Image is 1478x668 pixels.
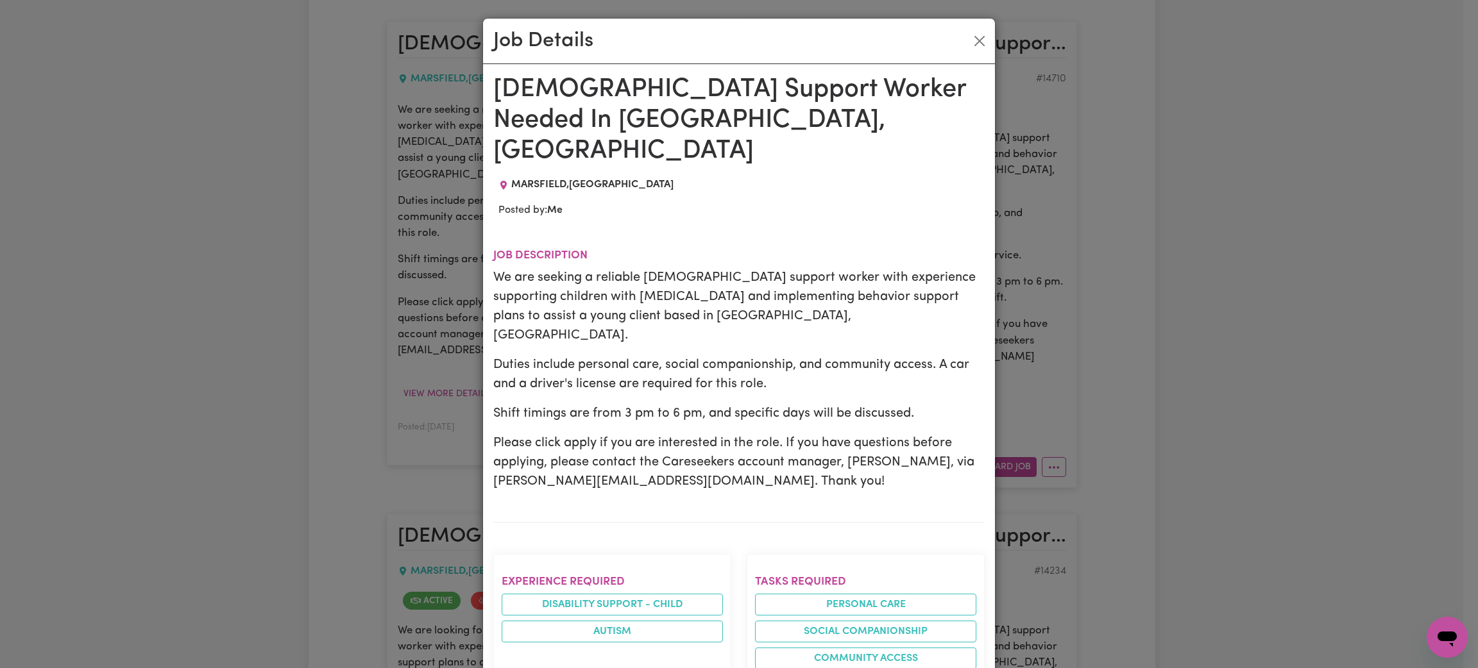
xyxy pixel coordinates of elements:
[969,31,990,51] button: Close
[493,177,679,192] div: Job location: MARSFIELD, New South Wales
[502,621,723,642] li: Autism
[493,29,593,53] h2: Job Details
[755,594,976,615] li: Personal care
[755,621,976,642] li: Social companionship
[1427,617,1468,658] iframe: Button to launch messaging window, conversation in progress
[547,205,563,215] b: Me
[493,74,985,167] h1: [DEMOGRAPHIC_DATA] Support Worker Needed In [GEOGRAPHIC_DATA], [GEOGRAPHIC_DATA]
[493,404,985,423] p: Shift timings are from 3 pm to 6 pm, and specific days will be discussed.
[502,575,723,589] h2: Experience required
[493,433,985,491] p: Please click apply if you are interested in the role. If you have questions before applying, plea...
[498,205,563,215] span: Posted by:
[511,180,674,190] span: MARSFIELD , [GEOGRAPHIC_DATA]
[502,594,723,615] li: Disability support - Child
[493,355,985,394] p: Duties include personal care, social companionship, and community access. A car and a driver's li...
[493,249,985,262] h2: Job description
[755,575,976,589] h2: Tasks required
[493,268,985,345] p: We are seeking a reliable [DEMOGRAPHIC_DATA] support worker with experience supporting children w...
